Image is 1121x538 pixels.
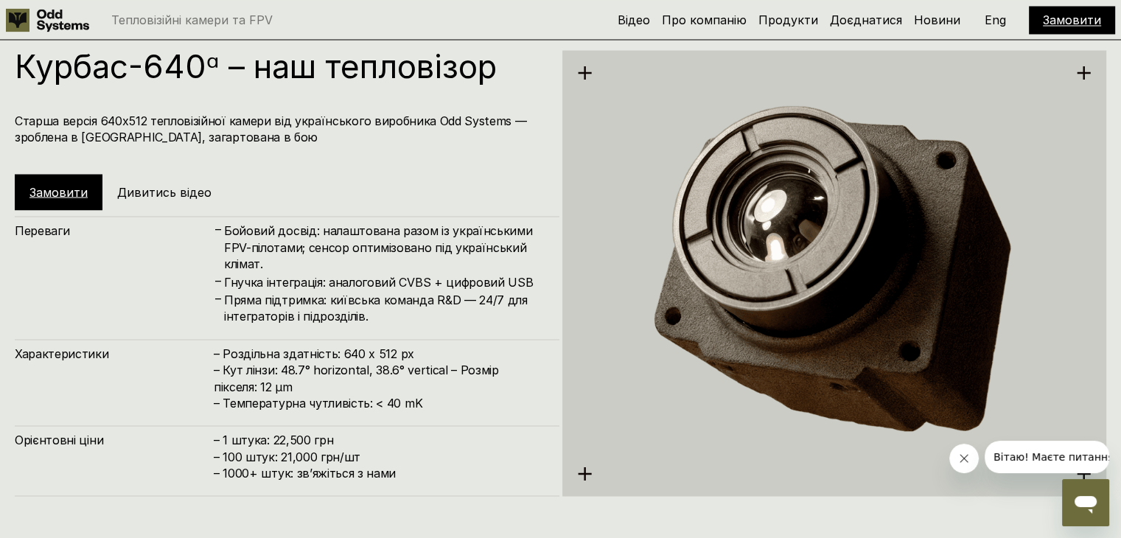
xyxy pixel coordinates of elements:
[214,465,396,480] span: – ⁠1000+ штук: звʼяжіться з нами
[215,290,221,307] h4: –
[224,273,545,290] h4: Гнучка інтеграція: аналоговий CVBS + цифровий USB
[662,13,747,27] a: Про компанію
[224,291,545,324] h4: Пряма підтримка: київська команда R&D — 24/7 для інтеграторів і підрозділів.
[29,184,88,199] a: Замовити
[914,13,960,27] a: Новини
[830,13,902,27] a: Доєднатися
[224,222,545,271] h4: Бойовий досвід: налаштована разом із українськими FPV-пілотами; сенсор оптимізовано під українськ...
[15,431,214,447] h4: Орієнтовні ціни
[1062,479,1109,526] iframe: Кнопка для запуску вікна повідомлень
[214,431,545,481] h4: – 1 штука: 22,500 грн – 100 штук: 21,000 грн/шт
[1043,13,1101,27] a: Замовити
[15,222,214,238] h4: Переваги
[214,345,545,411] h4: – Роздільна здатність: 640 x 512 px – Кут лінзи: 48.7° horizontal, 38.6° vertical – Розмір піксел...
[111,14,273,26] p: Тепловізійні камери та FPV
[15,112,545,145] h4: Старша версія 640х512 тепловізійної камери від українського виробника Odd Systems — зроблена в [G...
[618,13,650,27] a: Відео
[15,345,214,361] h4: Характеристики
[985,14,1006,26] p: Eng
[215,221,221,237] h4: –
[9,10,135,22] span: Вітаю! Маєте питання?
[117,184,212,200] h5: Дивитись відео
[949,444,979,473] iframe: Закрити повідомлення
[985,441,1109,473] iframe: Повідомлення від компанії
[758,13,818,27] a: Продукти
[15,50,545,83] h1: Курбас-640ᵅ – наш тепловізор
[215,272,221,288] h4: –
